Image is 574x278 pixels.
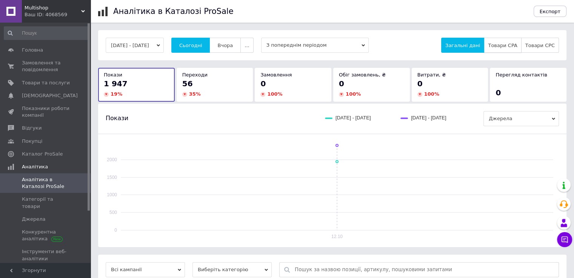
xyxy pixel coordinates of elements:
text: 1500 [107,175,117,180]
span: 1 947 [104,79,128,88]
span: Вчора [217,43,233,48]
div: Ваш ID: 4068569 [25,11,91,18]
span: 100 % [346,91,361,97]
span: Всі кампанії [106,262,185,277]
button: Експорт [534,6,567,17]
span: Обіг замовлень, ₴ [339,72,386,78]
button: Загальні дані [441,38,484,53]
span: Покази [106,114,128,122]
span: Переходи [182,72,208,78]
input: Пошук [4,26,89,40]
span: ... [245,43,249,48]
span: З попереднім періодом [261,38,369,53]
span: Головна [22,47,43,53]
text: 0 [114,228,117,233]
span: 0 [496,88,501,97]
span: Джерела [22,216,45,223]
span: 0 [417,79,423,88]
span: 0 [260,79,266,88]
span: Джерела [483,111,559,126]
span: Сьогодні [179,43,202,48]
span: [DEMOGRAPHIC_DATA] [22,92,78,99]
button: [DATE] - [DATE] [106,38,164,53]
span: Аналітика в Каталозі ProSale [22,176,70,190]
span: Інструменти веб-аналітики [22,248,70,262]
span: Конкурентна аналітика [22,229,70,242]
span: 56 [182,79,193,88]
span: Товари CPC [525,43,555,48]
text: 1000 [107,192,117,197]
span: Замовлення та повідомлення [22,60,70,73]
text: 12.10 [331,234,343,239]
input: Пошук за назвою позиції, артикулу, пошуковими запитами [295,263,555,277]
span: Товари та послуги [22,79,70,86]
span: Покази [104,72,122,78]
button: Сьогодні [171,38,210,53]
button: Вчора [209,38,241,53]
span: 100 % [424,91,439,97]
h1: Аналітика в Каталозі ProSale [113,7,233,16]
span: 19 % [111,91,122,97]
span: Multishop [25,5,81,11]
span: 100 % [267,91,282,97]
button: Товари CPA [484,38,521,53]
button: Чат з покупцем [557,232,572,247]
text: 500 [109,210,117,215]
span: Покупці [22,138,42,145]
span: Експорт [540,9,561,14]
span: Виберіть категорію [192,262,272,277]
span: Категорії та товари [22,196,70,209]
span: 0 [339,79,344,88]
span: Відгуки [22,125,42,131]
span: Загальні дані [445,43,480,48]
span: Перегляд контактів [496,72,547,78]
text: 2000 [107,157,117,162]
span: 35 % [189,91,201,97]
span: Замовлення [260,72,292,78]
span: Аналітика [22,163,48,170]
span: Каталог ProSale [22,151,63,157]
span: Товари CPA [488,43,517,48]
button: ... [240,38,253,53]
span: Показники роботи компанії [22,105,70,119]
span: Витрати, ₴ [417,72,446,78]
button: Товари CPC [521,38,559,53]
